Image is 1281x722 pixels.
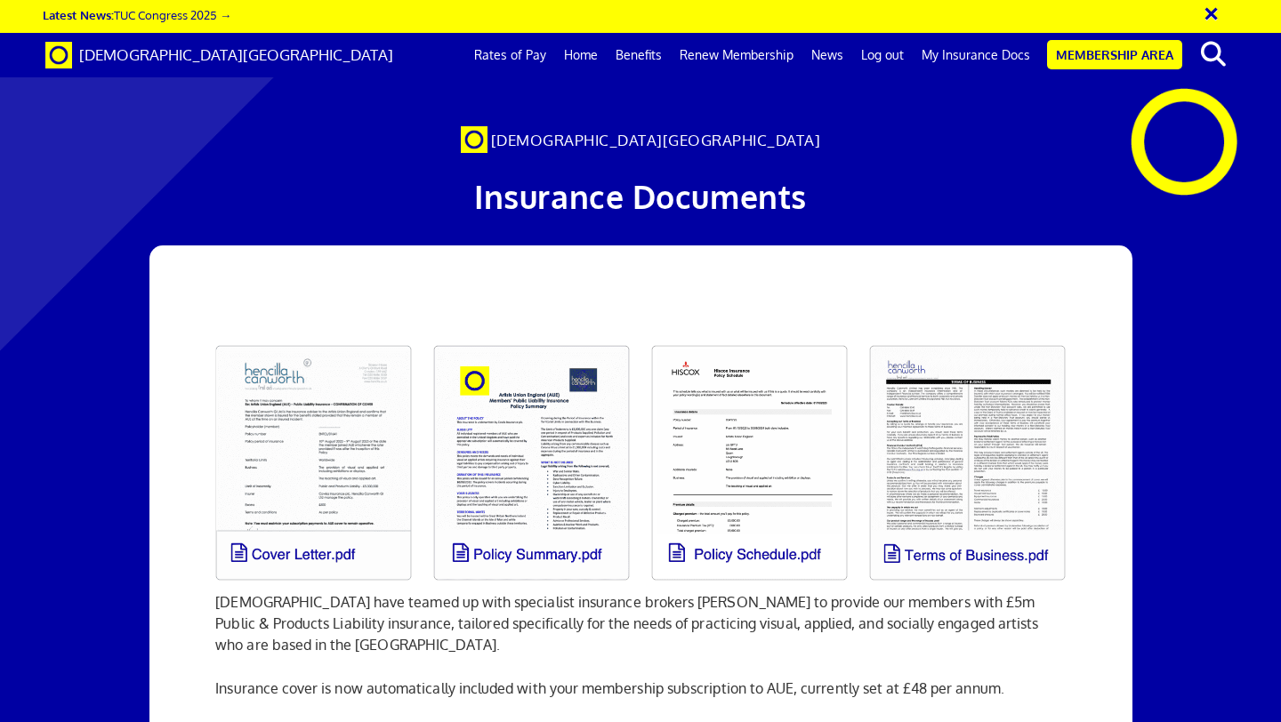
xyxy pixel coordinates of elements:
[1186,36,1240,73] button: search
[43,7,114,22] strong: Latest News:
[1047,40,1182,69] a: Membership Area
[555,33,607,77] a: Home
[215,591,1065,655] p: [DEMOGRAPHIC_DATA] have teamed up with specialist insurance brokers [PERSON_NAME] to provide our ...
[491,131,821,149] span: [DEMOGRAPHIC_DATA][GEOGRAPHIC_DATA]
[671,33,802,77] a: Renew Membership
[474,176,807,216] span: Insurance Documents
[802,33,852,77] a: News
[607,33,671,77] a: Benefits
[913,33,1039,77] a: My Insurance Docs
[465,33,555,77] a: Rates of Pay
[32,33,407,77] a: Brand [DEMOGRAPHIC_DATA][GEOGRAPHIC_DATA]
[79,45,393,64] span: [DEMOGRAPHIC_DATA][GEOGRAPHIC_DATA]
[43,7,231,22] a: Latest News:TUC Congress 2025 →
[852,33,913,77] a: Log out
[215,678,1065,699] p: Insurance cover is now automatically included with your membership subscription to AUE, currently...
